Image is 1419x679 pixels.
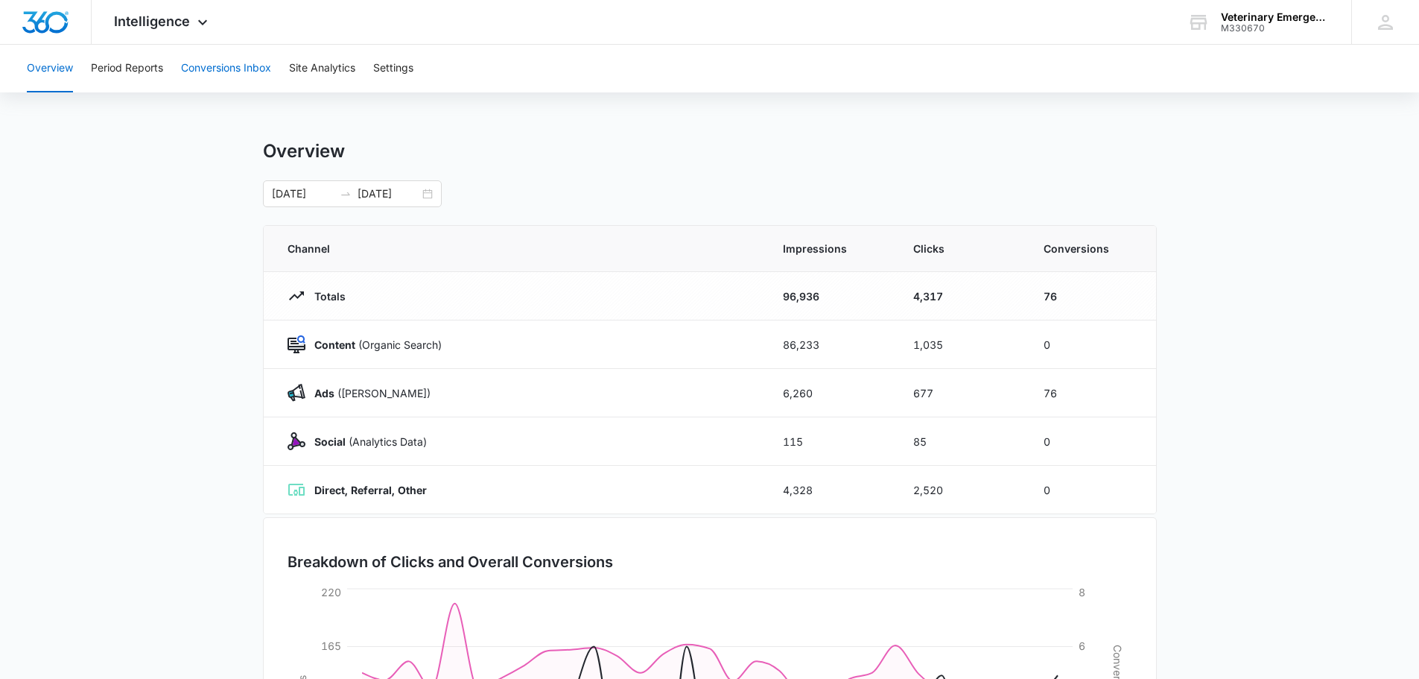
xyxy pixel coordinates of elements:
[114,13,190,29] span: Intelligence
[895,369,1026,417] td: 677
[765,369,895,417] td: 6,260
[1026,272,1156,320] td: 76
[288,432,305,450] img: Social
[288,335,305,353] img: Content
[1079,586,1085,599] tspan: 8
[272,186,334,202] input: Start date
[305,434,427,449] p: (Analytics Data)
[913,241,1008,256] span: Clicks
[1026,369,1156,417] td: 76
[288,241,747,256] span: Channel
[27,45,73,92] button: Overview
[765,417,895,466] td: 115
[321,586,341,599] tspan: 220
[1026,417,1156,466] td: 0
[373,45,413,92] button: Settings
[895,417,1026,466] td: 85
[765,272,895,320] td: 96,936
[1079,639,1085,652] tspan: 6
[289,45,355,92] button: Site Analytics
[305,337,442,353] p: (Organic Search)
[783,241,877,256] span: Impressions
[1221,23,1330,34] div: account id
[314,387,334,399] strong: Ads
[1026,466,1156,514] td: 0
[288,384,305,402] img: Ads
[314,338,355,351] strong: Content
[314,435,346,448] strong: Social
[314,484,427,496] strong: Direct, Referral, Other
[181,45,271,92] button: Conversions Inbox
[340,188,352,200] span: to
[895,466,1026,514] td: 2,520
[305,385,431,401] p: ([PERSON_NAME])
[305,288,346,304] p: Totals
[765,320,895,369] td: 86,233
[321,639,341,652] tspan: 165
[263,140,345,162] h1: Overview
[1221,11,1330,23] div: account name
[895,272,1026,320] td: 4,317
[765,466,895,514] td: 4,328
[288,551,613,573] h3: Breakdown of Clicks and Overall Conversions
[91,45,163,92] button: Period Reports
[1044,241,1132,256] span: Conversions
[340,188,352,200] span: swap-right
[1026,320,1156,369] td: 0
[358,186,419,202] input: End date
[895,320,1026,369] td: 1,035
